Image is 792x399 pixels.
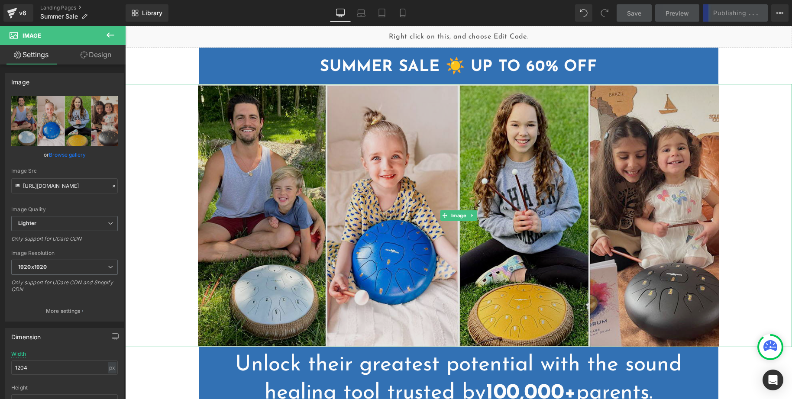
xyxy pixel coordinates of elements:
[343,184,352,195] a: Expand / Collapse
[18,264,47,270] b: 1920x1920
[46,307,81,315] p: More settings
[11,385,118,391] div: Height
[11,279,118,299] div: Only support for UCare CDN and Shopify CDN
[17,7,28,19] div: v6
[142,9,162,17] span: Library
[11,74,29,86] div: Image
[11,360,118,375] input: auto
[23,32,41,39] span: Image
[40,4,126,11] a: Landing Pages
[11,206,118,212] div: Image Quality
[627,9,641,18] span: Save
[361,356,451,378] strong: 100,000+
[126,4,168,22] a: New Library
[65,45,127,64] a: Design
[372,4,392,22] a: Tablet
[11,150,118,159] div: or
[324,184,343,195] span: Image
[763,370,783,390] div: Open Intercom Messenger
[655,4,699,22] a: Preview
[110,328,557,378] span: Unlock their greatest potential with the sound healing tool trusted by parents.
[596,4,613,22] button: Redo
[40,13,78,20] span: Summer Sale
[11,351,26,357] div: Width
[771,4,789,22] button: More
[108,362,116,373] div: px
[11,178,118,193] input: Link
[3,4,33,22] a: v6
[392,4,413,22] a: Mobile
[18,220,36,226] b: Lighter
[5,301,124,321] button: More settings
[195,33,472,49] strong: SUMMER SALE ☀️ UP TO 60% OFF
[11,328,41,341] div: Dimension
[11,168,118,174] div: Image Src
[330,4,351,22] a: Desktop
[11,235,118,248] div: Only support for UCare CDN
[575,4,592,22] button: Undo
[666,9,689,18] span: Preview
[49,147,86,162] a: Browse gallery
[11,250,118,256] div: Image Resolution
[351,4,372,22] a: Laptop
